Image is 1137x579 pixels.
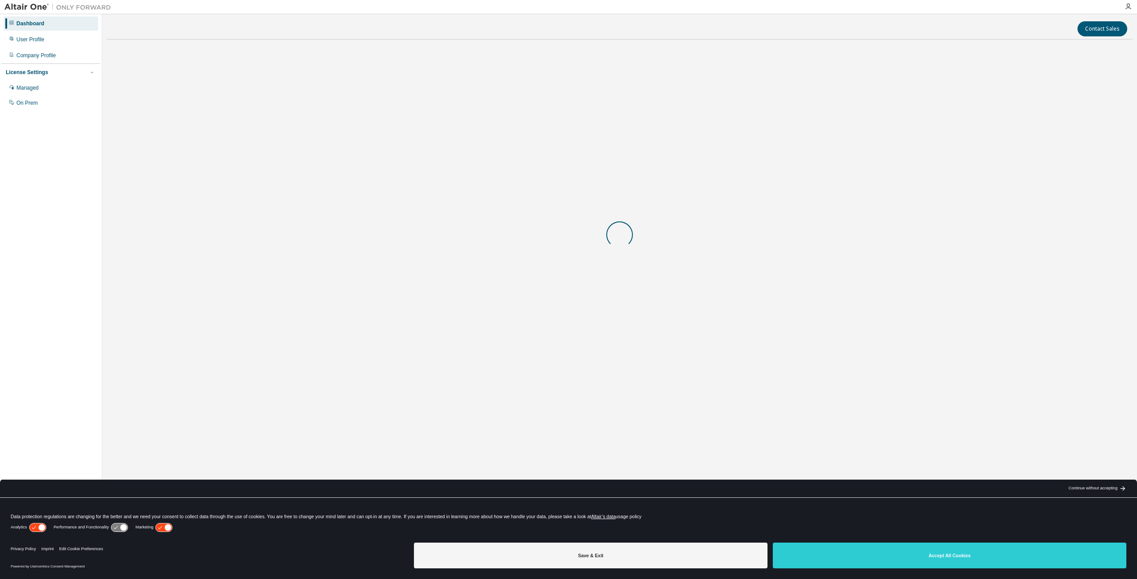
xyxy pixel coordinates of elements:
img: Altair One [4,3,115,12]
div: On Prem [16,99,38,106]
div: Dashboard [16,20,44,27]
button: Contact Sales [1077,21,1127,36]
div: Managed [16,84,39,91]
div: License Settings [6,69,48,76]
div: User Profile [16,36,44,43]
div: Company Profile [16,52,56,59]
